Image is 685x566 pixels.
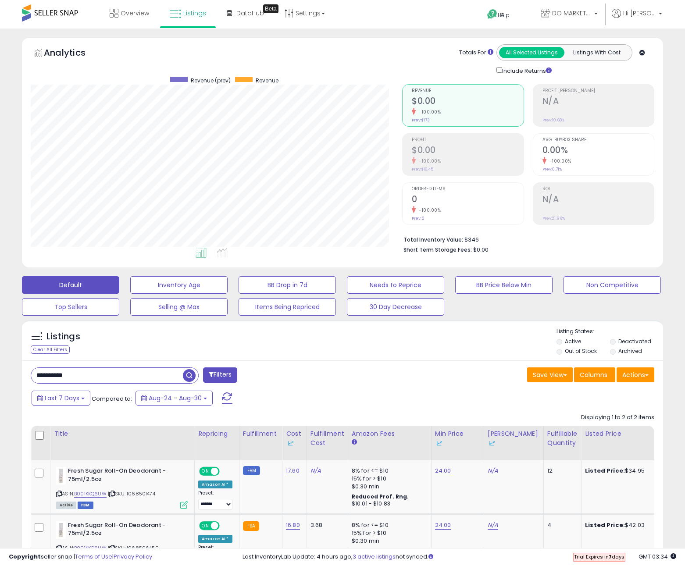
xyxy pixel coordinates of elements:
[488,439,496,448] img: InventoryLab Logo
[286,439,295,448] img: InventoryLab Logo
[243,429,278,438] div: Fulfillment
[198,481,232,488] div: Amazon AI *
[130,298,228,316] button: Selling @ Max
[618,338,651,345] label: Deactivated
[435,438,480,448] div: Some or all of the values in this column are provided from Inventory Lab.
[412,96,524,108] h2: $0.00
[542,187,654,192] span: ROI
[286,429,303,448] div: Cost
[114,552,152,561] a: Privacy Policy
[473,246,489,254] span: $0.00
[286,521,300,530] a: 16.80
[352,429,428,438] div: Amazon Fees
[286,466,300,475] a: 17.60
[639,552,676,561] span: 2025-09-8 03:34 GMT
[352,521,425,529] div: 8% for <= $10
[74,545,107,552] a: B001KKQ6UW
[542,194,654,206] h2: N/A
[488,466,498,475] a: N/A
[74,490,107,498] a: B001KKQ6UW
[490,65,562,75] div: Include Returns
[617,367,654,382] button: Actions
[585,429,661,438] div: Listed Price
[352,438,357,446] small: Amazon Fees.
[263,4,278,13] div: Tooltip anchor
[564,276,661,294] button: Non Competitive
[9,553,152,561] div: seller snap | |
[557,327,663,336] p: Listing States:
[435,439,444,448] img: InventoryLab Logo
[352,500,425,508] div: $10.01 - $10.83
[31,345,70,354] div: Clear All Filters
[68,467,175,485] b: Fresh Sugar Roll-On Deodorant - 75ml/2.5oz
[92,395,132,403] span: Compared to:
[198,545,232,564] div: Preset:
[542,216,565,221] small: Prev: 21.96%
[412,167,433,172] small: Prev: $18.45
[564,47,629,58] button: Listings With Cost
[574,553,624,560] span: Trial Expires in days
[585,521,625,529] b: Listed Price:
[218,522,232,529] span: OFF
[352,475,425,483] div: 15% for > $10
[623,9,656,18] span: Hi [PERSON_NAME]
[353,552,396,561] a: 3 active listings
[552,9,592,18] span: DO MARKETPLACE LLC
[136,391,213,406] button: Aug-24 - Aug-30
[56,521,66,539] img: 21Zk7-ibinL._SL40_.jpg
[352,467,425,475] div: 8% for <= $10
[22,276,119,294] button: Default
[612,9,662,28] a: Hi [PERSON_NAME]
[203,367,237,383] button: Filters
[239,276,336,294] button: BB Drop in 7d
[435,429,480,448] div: Min Price
[243,521,259,531] small: FBA
[256,77,278,84] span: Revenue
[32,391,90,406] button: Last 7 Days
[403,234,648,244] li: $346
[352,483,425,491] div: $0.30 min
[488,521,498,530] a: N/A
[347,298,444,316] button: 30 Day Decrease
[499,47,564,58] button: All Selected Listings
[22,298,119,316] button: Top Sellers
[198,429,235,438] div: Repricing
[455,276,553,294] button: BB Price Below Min
[403,236,463,243] b: Total Inventory Value:
[56,467,188,508] div: ASIN:
[580,370,607,379] span: Columns
[200,468,211,475] span: ON
[78,502,93,509] span: FBM
[412,117,430,123] small: Prev: $173
[239,298,336,316] button: Items Being Repriced
[487,9,498,20] i: Get Help
[527,367,573,382] button: Save View
[565,347,597,355] label: Out of Stock
[416,109,441,115] small: -100.00%
[542,96,654,108] h2: N/A
[352,493,409,500] b: Reduced Prof. Rng.
[498,11,510,19] span: Help
[56,502,76,509] span: All listings currently available for purchase on Amazon
[286,438,303,448] div: Some or all of the values in this column are provided from Inventory Lab.
[542,117,564,123] small: Prev: 10.68%
[149,394,202,402] span: Aug-24 - Aug-30
[56,521,188,562] div: ASIN:
[45,394,79,402] span: Last 7 Days
[218,468,232,475] span: OFF
[412,138,524,142] span: Profit
[488,438,540,448] div: Some or all of the values in this column are provided from Inventory Lab.
[459,49,493,57] div: Totals For
[9,552,41,561] strong: Copyright
[609,553,612,560] b: 7
[310,521,341,529] div: 3.68
[352,547,409,554] b: Reduced Prof. Rng.
[403,246,472,253] b: Short Term Storage Fees:
[416,158,441,164] small: -100.00%
[574,367,615,382] button: Columns
[191,77,231,84] span: Revenue (prev)
[546,158,571,164] small: -100.00%
[54,429,191,438] div: Title
[108,490,155,497] span: | SKU: 1068501474
[198,490,232,510] div: Preset:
